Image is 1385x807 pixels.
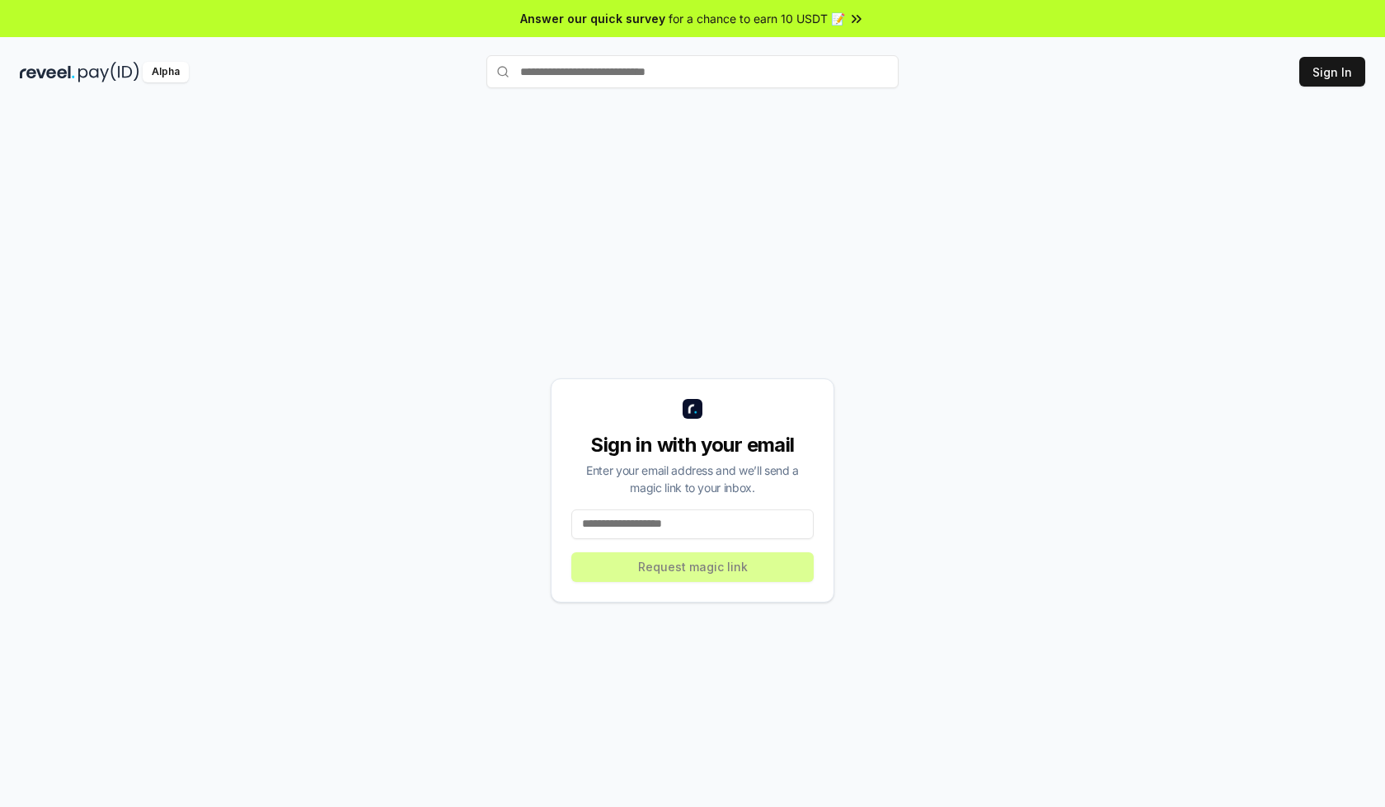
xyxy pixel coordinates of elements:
[571,432,814,458] div: Sign in with your email
[683,399,702,419] img: logo_small
[20,62,75,82] img: reveel_dark
[571,462,814,496] div: Enter your email address and we’ll send a magic link to your inbox.
[143,62,189,82] div: Alpha
[78,62,139,82] img: pay_id
[520,10,665,27] span: Answer our quick survey
[1299,57,1365,87] button: Sign In
[669,10,845,27] span: for a chance to earn 10 USDT 📝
